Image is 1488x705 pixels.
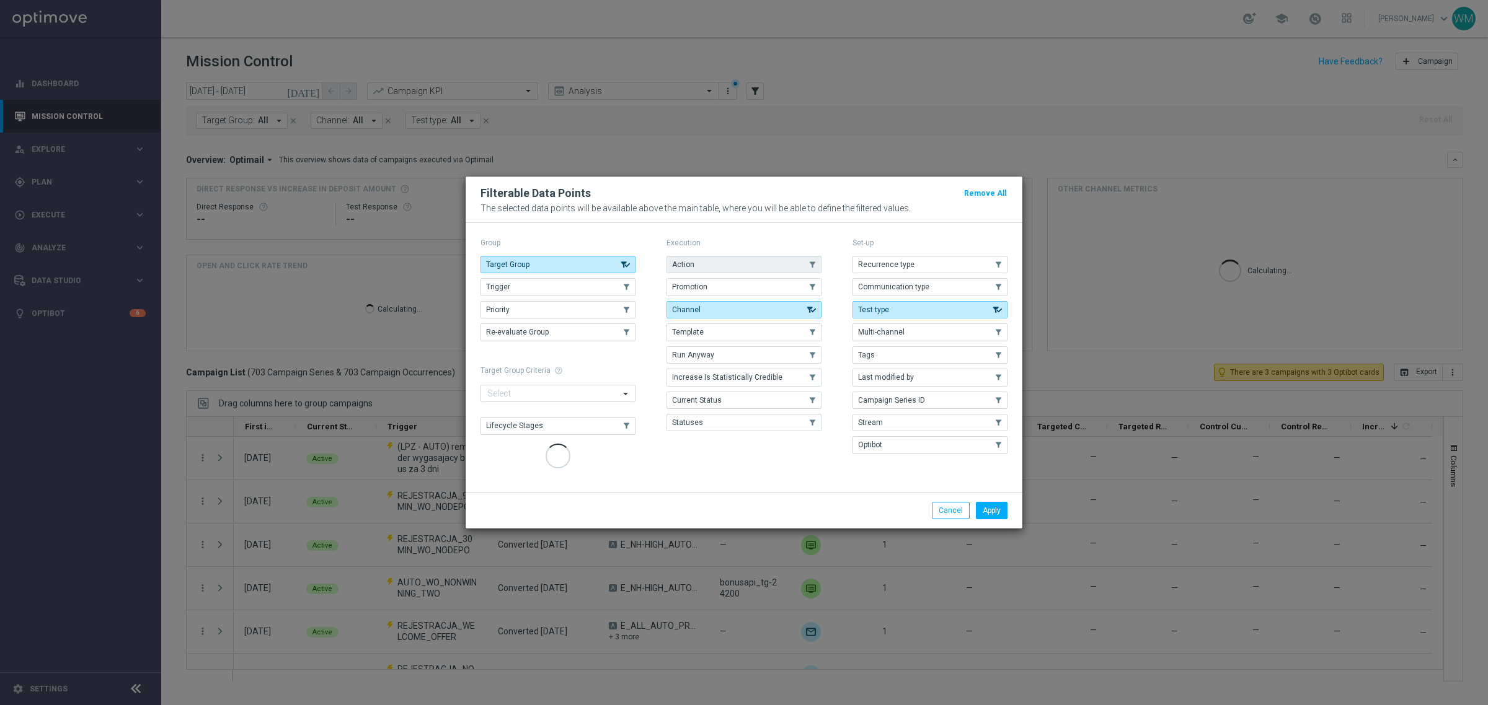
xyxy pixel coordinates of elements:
[858,282,929,291] span: Communication type
[666,346,821,364] button: Run Anyway
[480,366,635,375] h1: Target Group Criteria
[666,278,821,296] button: Promotion
[852,369,1007,386] button: Last modified by
[666,238,821,248] p: Execution
[672,351,714,359] span: Run Anyway
[852,238,1007,248] p: Set-up
[858,373,914,382] span: Last modified by
[672,396,722,405] span: Current Status
[486,305,510,314] span: Priority
[858,396,925,405] span: Campaign Series ID
[963,186,1007,200] button: Remove All
[672,260,694,269] span: Action
[852,392,1007,409] button: Campaign Series ID
[554,366,563,375] span: help_outline
[480,278,635,296] button: Trigger
[480,301,635,318] button: Priority
[486,260,529,269] span: Target Group
[858,351,875,359] span: Tags
[480,417,635,434] button: Lifecycle Stages
[858,440,882,449] span: Optibot
[666,414,821,431] button: Statuses
[858,305,889,314] span: Test type
[858,418,883,427] span: Stream
[858,328,905,336] span: Multi-channel
[666,323,821,341] button: Template
[480,203,1007,213] p: The selected data points will be available above the main table, where you will be able to define...
[486,421,543,430] span: Lifecycle Stages
[480,238,635,248] p: Group
[666,256,821,273] button: Action
[486,282,510,291] span: Trigger
[852,323,1007,341] button: Multi-channel
[480,186,591,201] h2: Filterable Data Points
[672,328,704,336] span: Template
[672,305,701,314] span: Channel
[852,436,1007,453] button: Optibot
[852,256,1007,273] button: Recurrence type
[480,323,635,341] button: Re-evaluate Group
[672,373,782,382] span: Increase Is Statistically Credible
[976,502,1007,519] button: Apply
[852,414,1007,431] button: Stream
[666,369,821,386] button: Increase Is Statistically Credible
[672,418,703,427] span: Statuses
[852,301,1007,318] button: Test type
[932,502,970,519] button: Cancel
[666,392,821,409] button: Current Status
[486,328,549,336] span: Re-evaluate Group
[858,260,914,269] span: Recurrence type
[480,256,635,273] button: Target Group
[666,301,821,318] button: Channel
[672,282,707,291] span: Promotion
[852,278,1007,296] button: Communication type
[852,346,1007,364] button: Tags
